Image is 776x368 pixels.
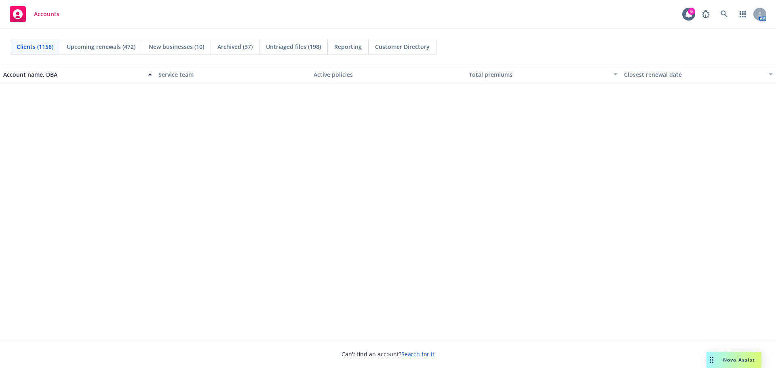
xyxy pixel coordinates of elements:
div: Active policies [314,70,462,79]
div: Account name, DBA [3,70,143,79]
button: Total premiums [466,65,621,84]
div: Closest renewal date [624,70,764,79]
div: 6 [688,8,695,15]
a: Switch app [735,6,751,22]
span: New businesses (10) [149,42,204,51]
a: Accounts [6,3,63,25]
span: Clients (1158) [17,42,53,51]
div: Total premiums [469,70,609,79]
span: Upcoming renewals (472) [67,42,135,51]
a: Search for it [401,350,434,358]
span: Can't find an account? [342,350,434,358]
span: Nova Assist [723,356,755,363]
span: Untriaged files (198) [266,42,321,51]
button: Active policies [310,65,466,84]
div: Drag to move [706,352,717,368]
button: Service team [155,65,310,84]
div: Service team [158,70,307,79]
button: Nova Assist [706,352,761,368]
a: Search [716,6,732,22]
a: Report a Bug [698,6,714,22]
span: Customer Directory [375,42,430,51]
span: Accounts [34,11,59,17]
span: Reporting [334,42,362,51]
button: Closest renewal date [621,65,776,84]
span: Archived (37) [217,42,253,51]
